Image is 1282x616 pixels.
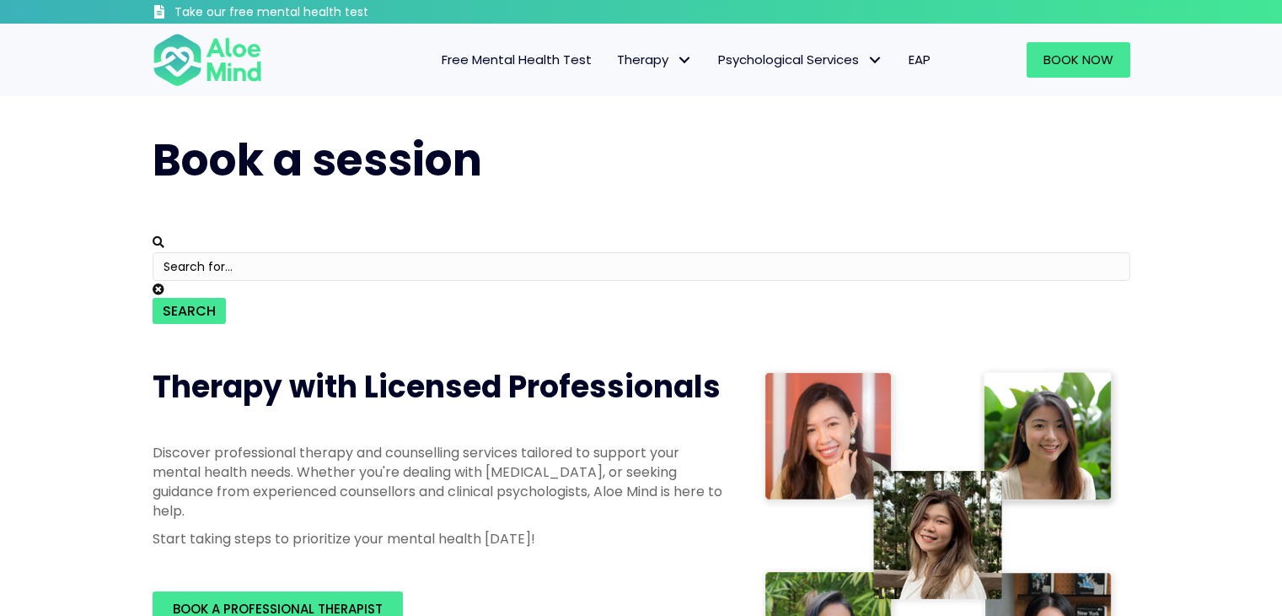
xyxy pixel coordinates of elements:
[429,42,604,78] a: Free Mental Health Test
[896,42,943,78] a: EAP
[1043,51,1113,68] span: Book Now
[153,252,1130,281] input: Search for...
[153,32,262,88] img: Aloe mind Logo
[284,42,943,78] nav: Menu
[673,48,697,73] span: Therapy: submenu
[174,4,459,21] h3: Take our free mental health test
[153,4,459,24] a: Take our free mental health test
[153,129,482,191] span: Book a session
[442,51,592,68] span: Free Mental Health Test
[617,51,693,68] span: Therapy
[153,298,226,324] button: Search
[863,48,888,73] span: Psychological Services: submenu
[153,365,721,408] span: Therapy with Licensed Professionals
[909,51,931,68] span: EAP
[705,42,896,78] a: Psychological ServicesPsychological Services: submenu
[718,51,883,68] span: Psychological Services
[153,529,726,548] p: Start taking steps to prioritize your mental health [DATE]!
[153,443,726,521] p: Discover professional therapy and counselling services tailored to support your mental health nee...
[1027,42,1130,78] a: Book Now
[604,42,705,78] a: TherapyTherapy: submenu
